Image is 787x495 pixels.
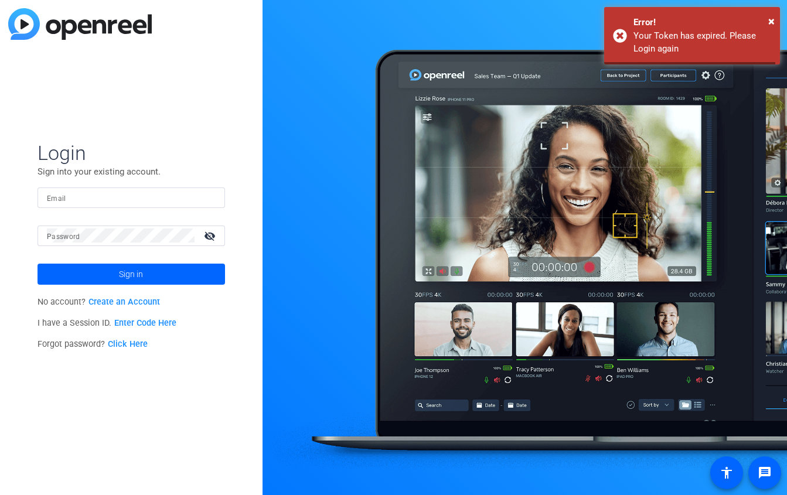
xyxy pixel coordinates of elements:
a: Click Here [108,339,148,349]
div: Error! [633,16,771,29]
span: Sign in [119,260,143,289]
span: Login [38,141,225,165]
input: Enter Email Address [47,190,216,204]
mat-icon: accessibility [720,466,734,480]
mat-label: Password [47,233,80,241]
span: Forgot password? [38,339,148,349]
mat-label: Email [47,194,66,203]
a: Enter Code Here [114,318,176,328]
button: Close [768,12,775,30]
p: Sign into your existing account. [38,165,225,178]
span: × [768,14,775,28]
span: No account? [38,297,160,307]
img: blue-gradient.svg [8,8,152,40]
div: Your Token has expired. Please Login again [633,29,771,56]
button: Sign in [38,264,225,285]
mat-icon: visibility_off [197,227,225,244]
mat-icon: message [758,466,772,480]
a: Create an Account [88,297,160,307]
span: I have a Session ID. [38,318,176,328]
